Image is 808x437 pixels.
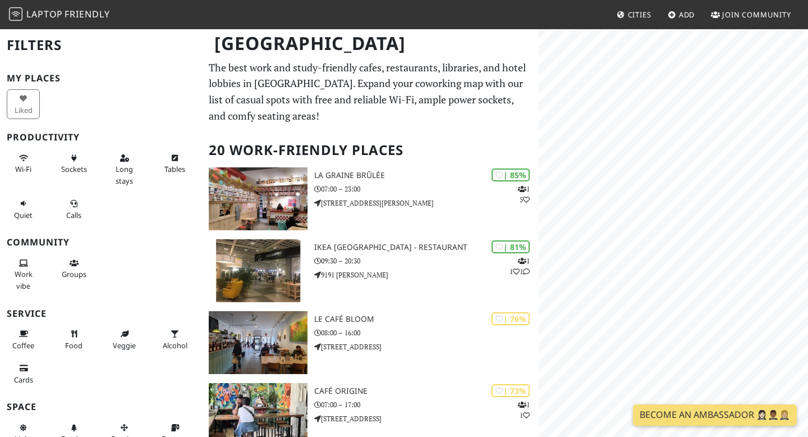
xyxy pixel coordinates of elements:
[314,399,539,410] p: 07:00 – 17:00
[209,311,307,374] img: Le Café Bloom
[202,167,539,230] a: La graine brûlée | 85% 15 La graine brûlée 07:00 – 23:00 [STREET_ADDRESS][PERSON_NAME]
[518,184,530,205] p: 1 5
[209,239,307,302] img: IKEA Montreal - Restaurant
[7,359,40,389] button: Cards
[314,386,539,396] h3: Café Origine
[492,312,530,325] div: | 76%
[9,7,22,21] img: LaptopFriendly
[7,28,195,62] h2: Filters
[164,164,185,174] span: Work-friendly tables
[706,4,796,25] a: Join Community
[314,342,539,352] p: [STREET_ADDRESS]
[57,149,90,179] button: Sockets
[518,399,530,421] p: 1 1
[9,5,110,25] a: LaptopFriendly LaptopFriendly
[314,243,539,252] h3: IKEA [GEOGRAPHIC_DATA] - Restaurant
[158,149,191,179] button: Tables
[7,132,195,143] h3: Productivity
[158,325,191,354] button: Alcohol
[202,311,539,374] a: Le Café Bloom | 76% Le Café Bloom 08:00 – 16:00 [STREET_ADDRESS]
[7,149,40,179] button: Wi-Fi
[7,237,195,248] h3: Community
[209,133,532,167] h2: 20 Work-Friendly Places
[633,404,797,426] a: Become an Ambassador 🤵🏻‍♀️🤵🏾‍♂️🤵🏼‍♀️
[202,239,539,302] a: IKEA Montreal - Restaurant | 81% 111 IKEA [GEOGRAPHIC_DATA] - Restaurant 09:30 – 20:30 9191 [PERS...
[314,327,539,338] p: 08:00 – 16:00
[492,240,530,253] div: | 81%
[663,4,700,25] a: Add
[679,10,695,20] span: Add
[492,169,530,181] div: | 85%
[65,340,82,350] span: Food
[108,325,141,354] button: Veggie
[314,315,539,324] h3: Le Café Bloom
[15,269,33,290] span: People working
[7,308,195,319] h3: Service
[7,402,195,412] h3: Space
[492,384,530,397] div: | 73%
[314,270,539,280] p: 9191 [PERSON_NAME]
[314,171,539,180] h3: La graine brûlée
[7,325,40,354] button: Coffee
[314,413,539,424] p: [STREET_ADDRESS]
[14,375,33,385] span: Credit cards
[12,340,34,350] span: Coffee
[209,167,307,230] img: La graine brûlée
[205,28,536,59] h1: [GEOGRAPHIC_DATA]
[7,254,40,295] button: Work vibe
[314,184,539,194] p: 07:00 – 23:00
[612,4,656,25] a: Cities
[628,10,651,20] span: Cities
[7,194,40,224] button: Quiet
[57,194,90,224] button: Calls
[62,269,86,279] span: Group tables
[26,8,63,20] span: Laptop
[113,340,136,350] span: Veggie
[57,325,90,354] button: Food
[163,340,187,350] span: Alcohol
[57,254,90,284] button: Groups
[116,164,133,185] span: Long stays
[722,10,791,20] span: Join Community
[314,256,539,266] p: 09:30 – 20:30
[509,256,530,277] p: 1 1 1
[14,210,33,220] span: Quiet
[61,164,87,174] span: Power sockets
[108,149,141,190] button: Long stays
[314,198,539,208] p: [STREET_ADDRESS][PERSON_NAME]
[7,73,195,84] h3: My Places
[15,164,31,174] span: Stable Wi-Fi
[209,60,532,124] p: The best work and study-friendly cafes, restaurants, libraries, and hotel lobbies in [GEOGRAPHIC_...
[66,210,81,220] span: Video/audio calls
[65,8,109,20] span: Friendly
